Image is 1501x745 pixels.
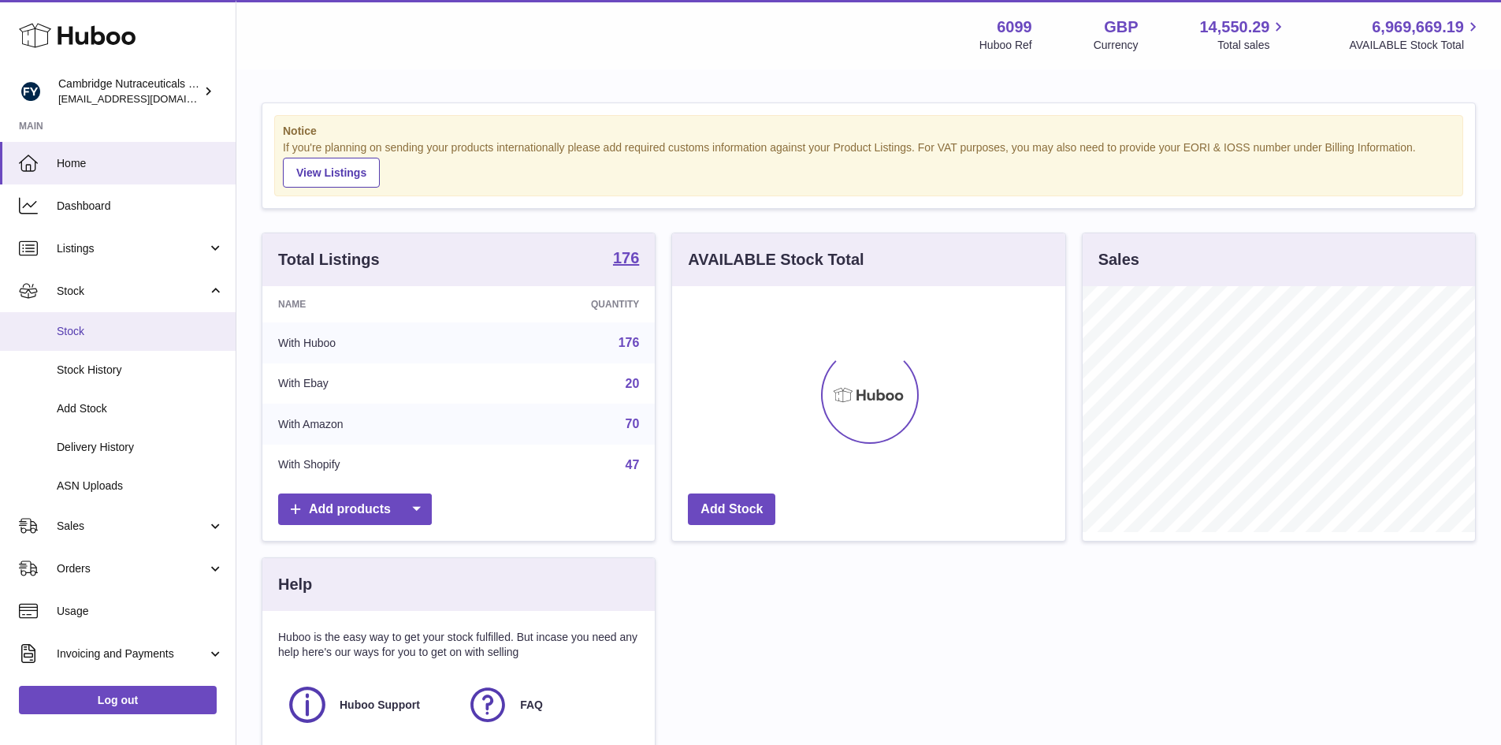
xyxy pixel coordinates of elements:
strong: 176 [613,250,639,266]
span: AVAILABLE Stock Total [1349,38,1482,53]
h3: AVAILABLE Stock Total [688,249,864,270]
strong: GBP [1104,17,1138,38]
span: Stock History [57,363,224,378]
a: 14,550.29 Total sales [1199,17,1287,53]
a: Log out [19,686,217,714]
strong: 6099 [997,17,1032,38]
a: Add products [278,494,432,526]
span: Invoicing and Payments [57,646,207,661]
span: Usage [57,604,224,619]
span: Dashboard [57,199,224,214]
td: With Ebay [262,363,477,404]
a: 70 [626,417,640,430]
span: Delivery History [57,440,224,455]
a: 176 [619,336,640,349]
div: If you're planning on sending your products internationally please add required customs informati... [283,140,1455,188]
a: 6,969,669.19 AVAILABLE Stock Total [1349,17,1482,53]
h3: Total Listings [278,249,380,270]
th: Quantity [477,286,656,322]
span: [EMAIL_ADDRESS][DOMAIN_NAME] [58,92,232,105]
span: Total sales [1217,38,1287,53]
div: Currency [1094,38,1139,53]
span: FAQ [520,698,543,713]
p: Huboo is the easy way to get your stock fulfilled. But incase you need any help here's our ways f... [278,630,639,660]
td: With Amazon [262,404,477,445]
span: Stock [57,284,207,299]
span: 14,550.29 [1199,17,1269,38]
a: 47 [626,458,640,471]
a: 176 [613,250,639,269]
td: With Huboo [262,322,477,363]
span: Add Stock [57,401,224,416]
span: Huboo Support [340,698,420,713]
a: View Listings [283,158,380,188]
a: 20 [626,377,640,390]
div: Huboo Ref [979,38,1032,53]
img: huboo@camnutra.com [19,80,43,103]
span: Stock [57,324,224,339]
span: 6,969,669.19 [1372,17,1464,38]
a: Add Stock [688,494,775,526]
div: Cambridge Nutraceuticals Ltd [58,76,200,106]
span: Home [57,156,224,171]
td: With Shopify [262,445,477,486]
strong: Notice [283,124,1455,139]
th: Name [262,286,477,322]
a: FAQ [466,684,631,726]
a: Huboo Support [286,684,451,726]
span: ASN Uploads [57,479,224,494]
span: Listings [57,241,207,256]
h3: Sales [1098,249,1139,270]
h3: Help [278,574,312,595]
span: Orders [57,561,207,576]
span: Sales [57,519,207,534]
